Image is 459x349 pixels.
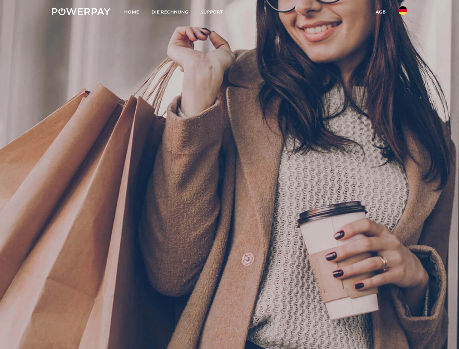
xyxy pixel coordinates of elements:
[52,8,110,15] img: logo-powerpay-white.svg
[370,5,392,19] a: agb
[398,6,407,15] img: de
[145,5,195,19] a: DIE RECHNUNG
[195,5,229,19] a: SUPPORT
[118,5,145,19] a: Home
